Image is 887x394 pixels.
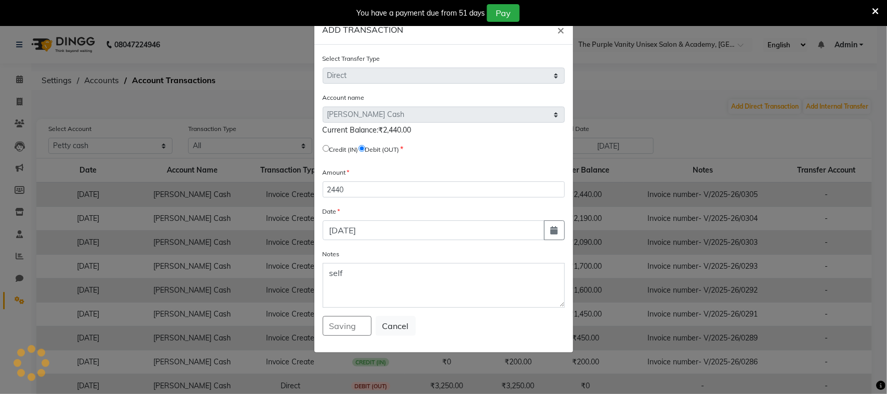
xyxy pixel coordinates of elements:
label: Select Transfer Type [323,54,380,63]
span: × [558,22,565,37]
label: Debit (OUT) [365,145,400,154]
div: You have a payment due from 51 days [356,8,485,19]
button: Cancel [376,316,416,336]
label: Account name [323,93,365,102]
label: Notes [323,249,340,259]
button: Pay [487,4,520,22]
button: Close [549,15,573,44]
span: Current Balance:₹2,440.00 [323,125,412,135]
label: Amount [323,168,350,177]
label: Date [323,207,340,216]
label: Credit (IN) [329,145,359,154]
h6: ADD TRANSACTION [323,23,404,36]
